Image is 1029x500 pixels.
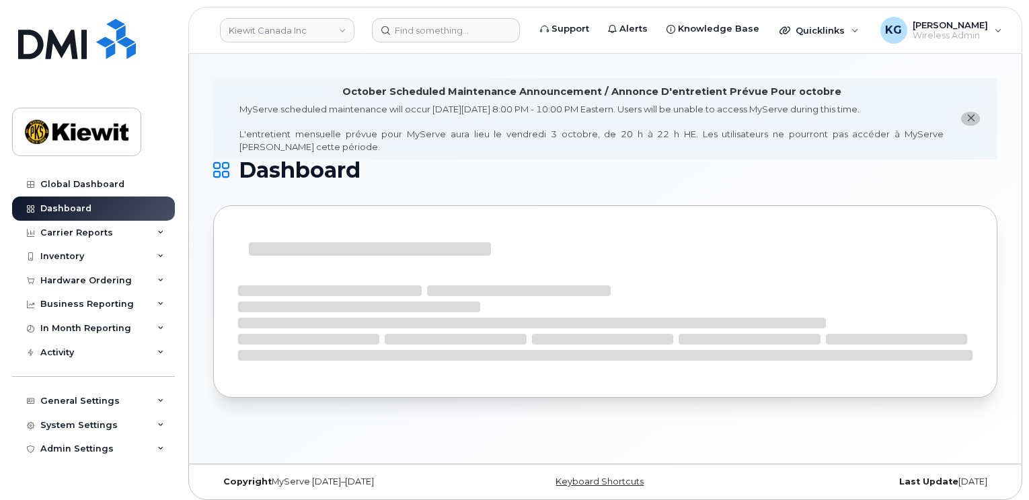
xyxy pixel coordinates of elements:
[239,103,944,153] div: MyServe scheduled maintenance will occur [DATE][DATE] 8:00 PM - 10:00 PM Eastern. Users will be u...
[342,85,841,99] div: October Scheduled Maintenance Announcement / Annonce D'entretient Prévue Pour octobre
[556,476,644,487] a: Keyboard Shortcuts
[213,476,475,487] div: MyServe [DATE]–[DATE]
[239,160,360,180] span: Dashboard
[223,476,272,487] strong: Copyright
[899,476,958,487] strong: Last Update
[961,112,980,126] button: close notification
[736,476,997,487] div: [DATE]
